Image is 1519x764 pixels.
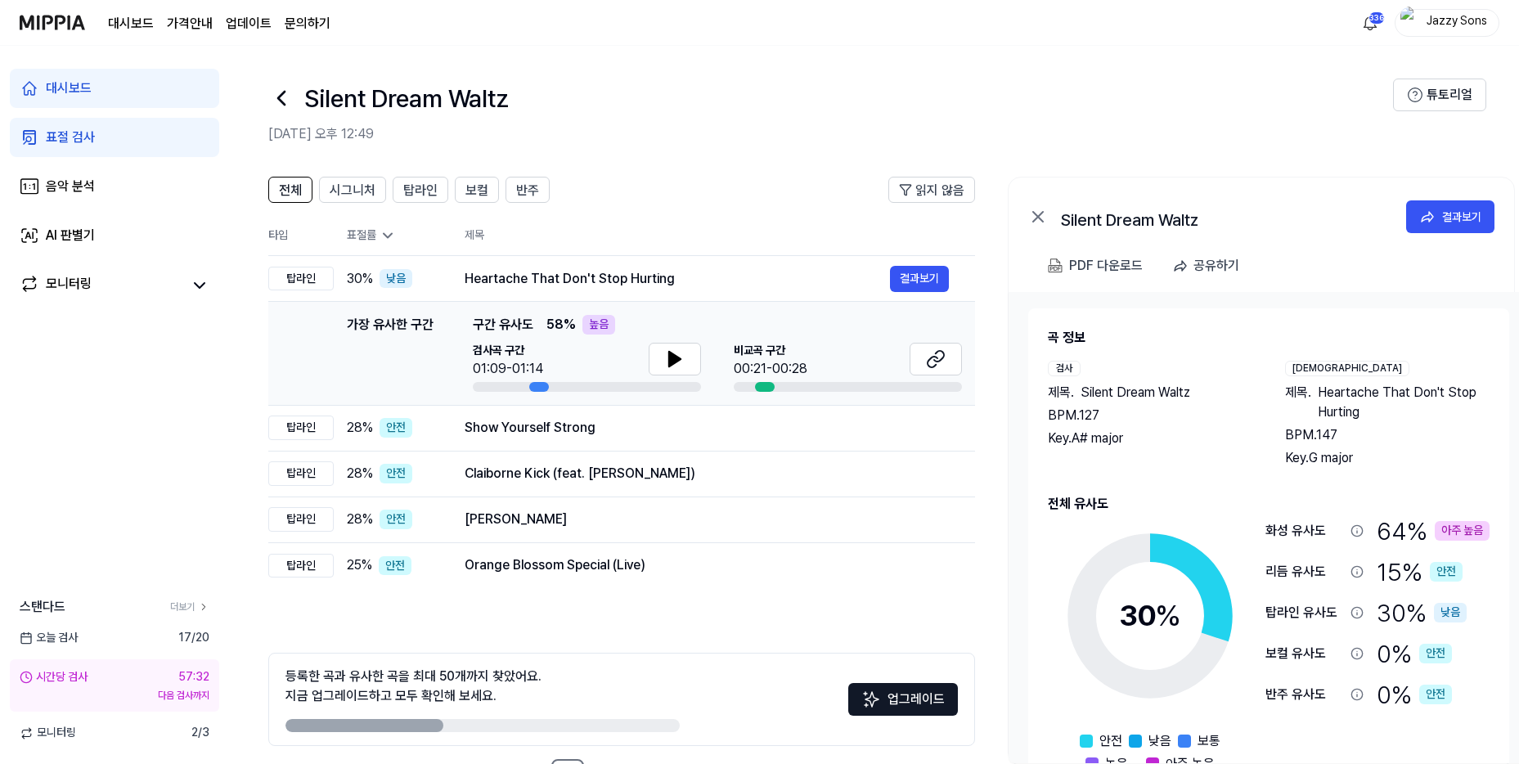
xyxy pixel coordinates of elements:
[890,266,949,292] button: 결과보기
[1045,249,1146,282] button: PDF 다운로드
[1360,13,1380,33] img: 알림
[108,14,154,34] a: 대시보드
[1265,603,1344,622] div: 탑라인 유사도
[915,181,964,200] span: 읽지 않음
[848,697,958,712] a: Sparkles업그레이드
[20,725,76,741] span: 모니터링
[226,14,272,34] a: 업데이트
[1425,13,1489,31] div: Jazzy Sons
[1285,425,1490,445] div: BPM. 147
[1393,79,1486,111] button: 튜토리얼
[1265,521,1344,541] div: 화성 유사도
[380,418,412,438] div: 안전
[1061,207,1388,227] div: Silent Dream Waltz
[285,14,330,34] a: 문의하기
[506,177,550,203] button: 반주
[1357,10,1383,36] button: 알림336
[268,461,334,486] div: 탑라인
[10,69,219,108] a: 대시보드
[20,274,183,297] a: 모니터링
[380,269,412,289] div: 낮음
[1377,514,1490,548] div: 64 %
[20,689,209,703] div: 다음 검사까지
[167,14,213,34] button: 가격안내
[473,343,543,359] span: 검사곡 구간
[465,216,975,255] th: 제목
[178,630,209,646] span: 17 / 20
[20,669,88,685] div: 시간당 검사
[20,630,78,646] span: 오늘 검사
[1119,594,1181,638] div: 30
[1048,494,1490,514] h2: 전체 유사도
[46,177,95,196] div: 음악 분석
[1435,521,1490,541] div: 아주 높음
[465,510,949,529] div: [PERSON_NAME]
[1048,361,1081,376] div: 검사
[1099,731,1122,751] span: 안전
[1318,383,1490,422] span: Heartache That Don't Stop Hurting
[46,128,95,147] div: 표절 검사
[380,464,412,483] div: 안전
[1193,255,1239,276] div: 공유하기
[465,555,949,575] div: Orange Blossom Special (Live)
[379,556,411,576] div: 안전
[1265,685,1344,704] div: 반주 유사도
[1377,595,1467,630] div: 30 %
[285,667,542,706] div: 등록한 곡과 유사한 곡을 최대 50개까지 찾았어요. 지금 업그레이드하고 모두 확인해 보세요.
[10,167,219,206] a: 음악 분석
[1148,731,1171,751] span: 낮음
[347,269,373,289] span: 30 %
[178,669,209,685] div: 57:32
[848,683,958,716] button: 업그레이드
[268,416,334,440] div: 탑라인
[1285,361,1409,376] div: [DEMOGRAPHIC_DATA]
[1377,677,1452,712] div: 0 %
[1406,200,1494,233] button: 결과보기
[319,177,386,203] button: 시그니처
[279,181,302,200] span: 전체
[268,554,334,578] div: 탑라인
[46,226,95,245] div: AI 판별기
[888,177,975,203] button: 읽지 않음
[347,315,434,392] div: 가장 유사한 구간
[10,118,219,157] a: 표절 검사
[1048,406,1252,425] div: BPM. 127
[1434,603,1467,622] div: 낮음
[268,124,1393,144] h2: [DATE] 오후 12:49
[465,418,949,438] div: Show Yourself Strong
[1430,562,1463,582] div: 안전
[1285,383,1311,422] span: 제목 .
[46,274,92,297] div: 모니터링
[1377,555,1463,589] div: 15 %
[1048,328,1490,348] h2: 곡 정보
[1442,208,1481,226] div: 결과보기
[1048,258,1063,273] img: PDF Download
[330,181,375,200] span: 시그니처
[582,315,615,335] div: 높음
[268,177,312,203] button: 전체
[861,690,881,709] img: Sparkles
[46,79,92,98] div: 대시보드
[455,177,499,203] button: 보컬
[1155,598,1181,633] span: %
[1377,636,1452,671] div: 0 %
[473,315,533,335] span: 구간 유사도
[1419,685,1452,704] div: 안전
[1198,731,1220,751] span: 보통
[1368,11,1385,25] div: 336
[734,343,807,359] span: 비교곡 구간
[1419,644,1452,663] div: 안전
[347,555,372,575] span: 25 %
[10,216,219,255] a: AI 판별기
[347,464,373,483] span: 28 %
[268,216,334,256] th: 타입
[191,725,209,741] span: 2 / 3
[1081,383,1190,402] span: Silent Dream Waltz
[347,227,438,244] div: 표절률
[1048,429,1252,448] div: Key. A# major
[268,267,334,291] div: 탑라인
[465,181,488,200] span: 보컬
[465,464,949,483] div: Claiborne Kick (feat. [PERSON_NAME])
